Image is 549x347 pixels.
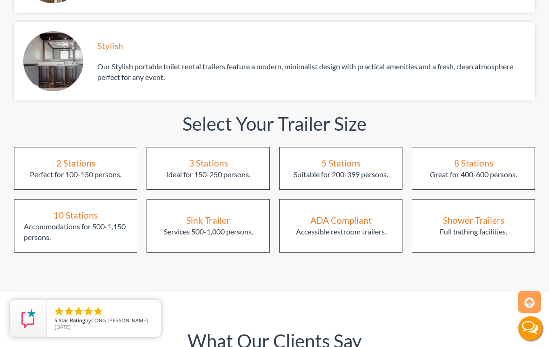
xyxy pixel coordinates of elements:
div: 8 Stations [454,157,493,169]
li:  [63,306,74,317]
li:  [54,306,65,317]
li:  [93,306,104,317]
div: 2 Stations [56,157,95,169]
div: Accommodations for 500-1,150 persons. [24,221,127,243]
div: Full bathing facilities. [440,227,507,237]
span: by [54,318,154,324]
div: Sink Trailer [186,214,230,227]
img: Review Rating [19,309,38,328]
div: Our Stylish portable toilet rental trailers feature a modern, minimalist design with practical am... [97,61,521,83]
div: Perfect for 100-150 persons. [30,169,121,180]
div: Stylish [97,40,521,52]
div: 10 Stations [54,209,98,221]
h2: Select Your Trailer Size [9,114,540,133]
div: 3 Stations [189,157,228,169]
span: [DATE] [54,323,71,330]
span: CONG [PERSON_NAME] [91,317,148,324]
div: Services 500-1,000 persons. [164,227,253,237]
img: Luxury Bathroom Rental Trailers That Go Where You Go - VIPTOGO [23,31,83,91]
li:  [83,306,94,317]
div: Great for 400-600 persons. [430,169,517,180]
span: 5 [54,317,57,324]
span: Star Rating [59,317,85,324]
div: 5 Stations [321,157,361,169]
div: Ideal for 150-250 persons. [166,169,250,180]
div: ADA Compliant [310,214,372,227]
div: Suitable for 200-399 persons. [294,169,388,180]
div: Shower Trailers [443,214,504,227]
div: Accessible restroom trailers. [296,227,386,237]
button: Live Chat [512,310,549,347]
li:  [73,306,84,317]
